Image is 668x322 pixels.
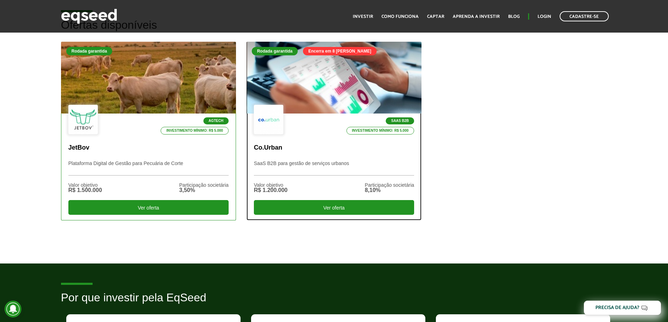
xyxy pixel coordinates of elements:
[427,14,444,19] a: Captar
[66,47,112,55] div: Rodada garantida
[68,144,229,152] p: JetBov
[68,183,102,187] div: Valor objetivo
[386,117,414,124] p: SaaS B2B
[68,160,229,176] p: Plataforma Digital de Gestão para Pecuária de Corte
[346,127,414,135] p: Investimento mínimo: R$ 5.000
[254,160,414,176] p: SaaS B2B para gestão de serviços urbanos
[453,14,500,19] a: Aprenda a investir
[247,42,421,220] a: Rodada garantida Encerra em 8 [PERSON_NAME] SaaS B2B Investimento mínimo: R$ 5.000 Co.Urban SaaS ...
[252,47,298,55] div: Rodada garantida
[179,187,229,193] div: 3,50%
[179,183,229,187] div: Participação societária
[68,200,229,215] div: Ver oferta
[254,183,288,187] div: Valor objetivo
[161,127,229,135] p: Investimento mínimo: R$ 5.000
[365,187,414,193] div: 8,10%
[508,14,520,19] a: Blog
[61,292,607,314] h2: Por que investir pela EqSeed
[254,144,414,152] p: Co.Urban
[254,200,414,215] div: Ver oferta
[254,187,288,193] div: R$ 1.200.000
[203,117,229,124] p: Agtech
[303,47,376,55] div: Encerra em 8 [PERSON_NAME]
[560,11,609,21] a: Cadastre-se
[382,14,419,19] a: Como funciona
[538,14,551,19] a: Login
[365,183,414,187] div: Participação societária
[61,42,236,220] a: Rodada garantida Agtech Investimento mínimo: R$ 5.000 JetBov Plataforma Digital de Gestão para Pe...
[61,7,117,26] img: EqSeed
[68,187,102,193] div: R$ 1.500.000
[353,14,373,19] a: Investir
